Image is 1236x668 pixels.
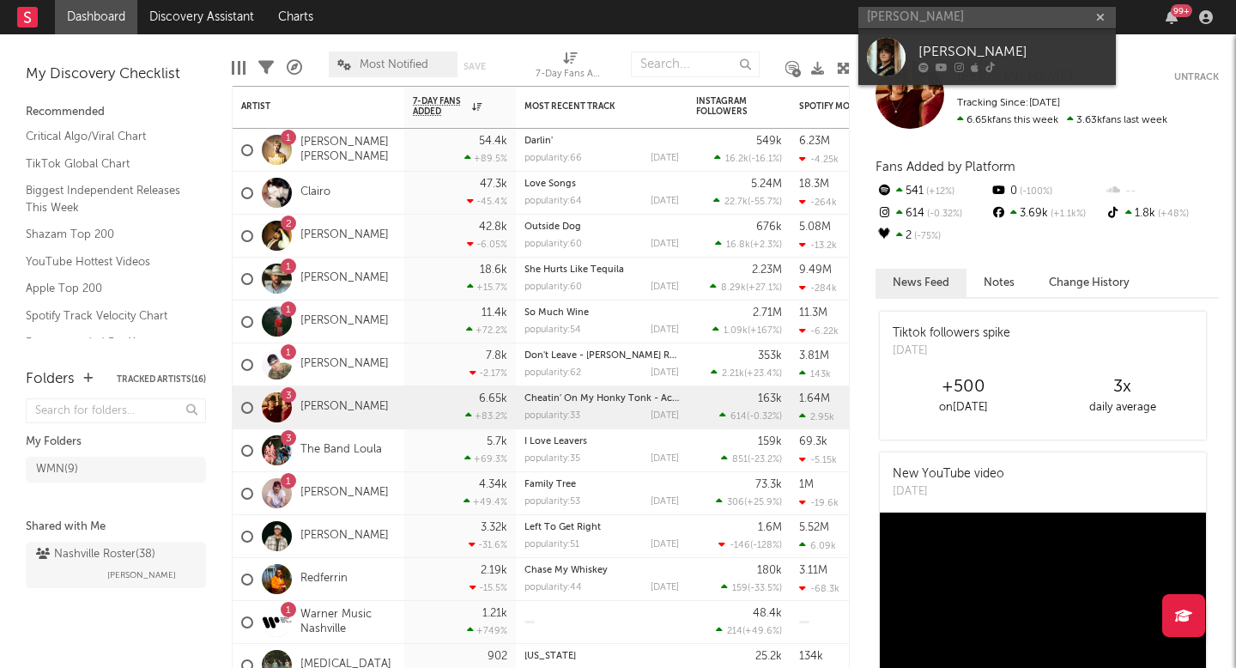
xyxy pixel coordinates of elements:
span: 851 [732,455,748,465]
div: -45.4 % [467,196,507,207]
a: Redferrin [300,572,348,586]
a: [US_STATE] [524,652,576,661]
div: +15.7 % [467,282,507,293]
div: 7-Day Fans Added (7-Day Fans Added) [536,64,604,85]
div: Spotify Monthly Listeners [799,101,928,112]
div: popularity: 44 [524,583,582,592]
div: [DATE] [893,343,1010,360]
span: -33.5 % [750,584,779,593]
span: +1.1k % [1048,210,1086,219]
span: +25.9 % [747,498,779,507]
span: 2.21k [722,369,744,379]
div: on [DATE] [884,398,1043,418]
div: 6.23M [799,136,830,147]
div: popularity: 33 [524,411,580,421]
a: Darlin' [524,137,553,146]
div: 6.65k [479,393,507,404]
div: popularity: 53 [524,497,580,507]
div: 2.71M [753,307,782,319]
a: [PERSON_NAME] [300,400,389,415]
span: 1.09k [724,326,748,336]
div: -284k [799,282,837,294]
div: Recommended [26,102,206,123]
div: 0 [990,180,1104,203]
div: 2.95k [799,411,834,422]
button: Tracked Artists(16) [117,375,206,384]
a: She Hurts Like Tequila [524,265,624,275]
div: 541 [875,180,990,203]
div: [DATE] [651,282,679,292]
div: ( ) [721,582,782,593]
div: ( ) [718,539,782,550]
div: 2.19k [481,565,507,576]
div: 143k [799,368,831,380]
div: [DATE] [651,368,679,378]
a: [PERSON_NAME] [300,314,389,329]
div: 6.09k [799,540,836,551]
div: 11.4k [482,307,507,319]
div: -5.15k [799,454,837,465]
span: -75 % [912,232,941,241]
div: -15.5 % [470,582,507,593]
a: TikTok Global Chart [26,155,189,173]
a: [PERSON_NAME] [300,357,389,372]
div: 549k [756,136,782,147]
div: Artist [241,101,370,112]
div: -264k [799,197,837,208]
div: popularity: 66 [524,154,582,163]
div: 5.7k [487,436,507,447]
div: -4.25k [799,154,839,165]
div: 1M [799,479,814,490]
button: Change History [1032,269,1147,297]
a: Apple Top 200 [26,279,189,298]
div: +72.2 % [466,325,507,336]
div: Folders [26,369,75,390]
input: Search for folders... [26,398,206,423]
div: [DATE] [651,411,679,421]
div: [DATE] [651,240,679,249]
div: 353k [758,350,782,361]
input: Search for artists [858,7,1116,28]
div: 7.8k [486,350,507,361]
div: ( ) [714,153,782,164]
a: Recommended For You [26,333,189,352]
div: Instagram Followers [696,96,756,117]
span: 214 [727,627,742,636]
a: Shazam Top 200 [26,225,189,244]
div: 9.49M [799,264,832,276]
span: +167 % [750,326,779,336]
div: -2.17 % [470,367,507,379]
span: Most Notified [360,59,428,70]
a: Chase My Whiskey [524,566,608,575]
a: [PERSON_NAME] [300,529,389,544]
button: Untrack [1174,69,1219,86]
div: Don't Leave - Jolene Remix [524,351,679,361]
div: ( ) [721,453,782,465]
div: -6.22k [799,325,839,337]
div: Chase My Whiskey [524,566,679,575]
span: 614 [730,412,747,422]
div: Outside Dog [524,222,679,232]
span: +48 % [1155,210,1189,219]
div: I Love Leavers [524,437,679,446]
div: WMN ( 9 ) [36,459,78,480]
span: -16.1 % [751,155,779,164]
span: Fans Added by Platform [875,161,1015,173]
a: Nashville Roster(38)[PERSON_NAME] [26,542,206,588]
div: 1.8k [1105,203,1219,225]
div: [DATE] [651,497,679,507]
div: 180k [757,565,782,576]
a: Don't Leave - [PERSON_NAME] Remix [524,351,691,361]
span: 8.29k [721,283,746,293]
a: [PERSON_NAME] [300,228,389,243]
a: Outside Dog [524,222,581,232]
div: 3.32k [481,522,507,533]
div: Most Recent Track [524,101,653,112]
div: 159k [758,436,782,447]
div: ( ) [712,325,782,336]
a: The Band Loula [300,443,382,458]
span: [PERSON_NAME] [107,565,176,586]
div: popularity: 60 [524,282,582,292]
div: +500 [884,377,1043,398]
div: 48.4k [753,608,782,619]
